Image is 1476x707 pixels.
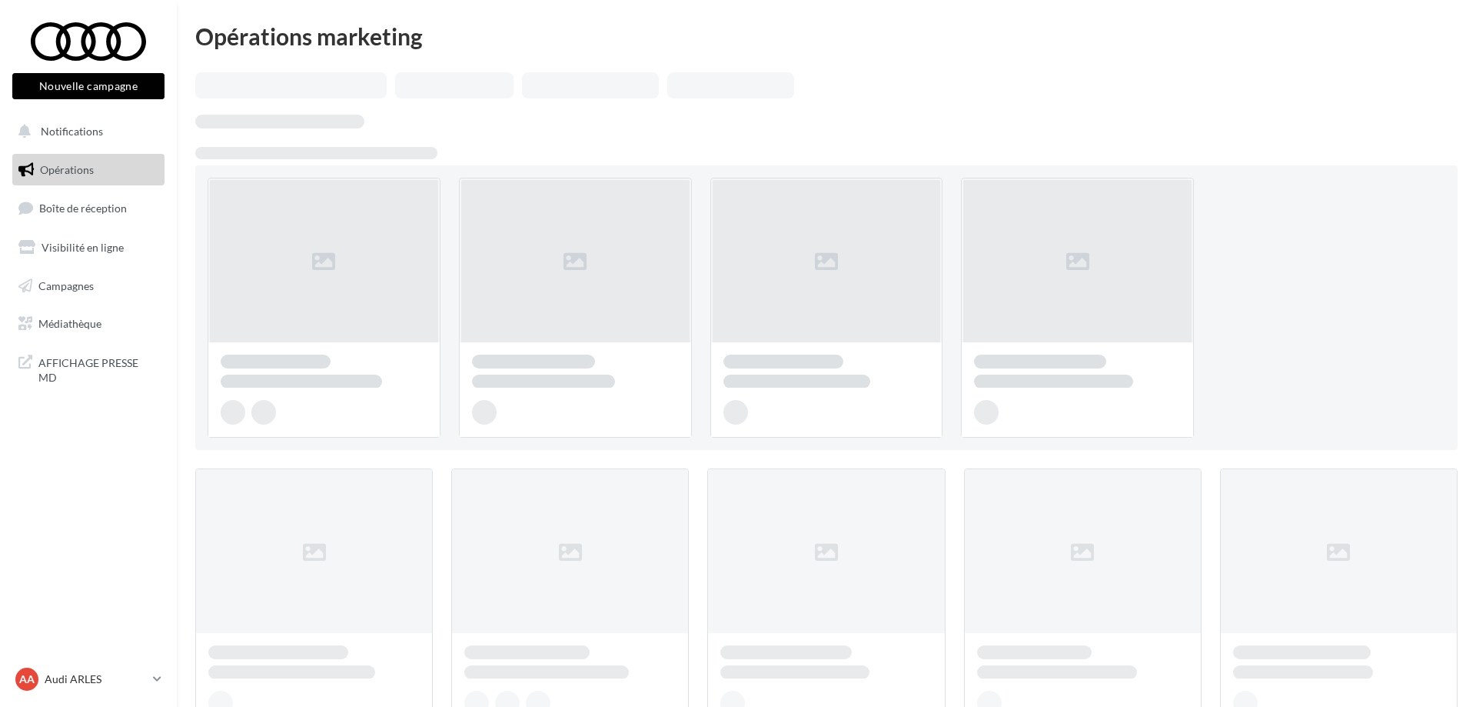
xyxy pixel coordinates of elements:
[9,232,168,264] a: Visibilité en ligne
[38,352,158,385] span: AFFICHAGE PRESSE MD
[45,672,147,687] p: Audi ARLES
[9,270,168,302] a: Campagnes
[40,163,94,176] span: Opérations
[9,308,168,340] a: Médiathèque
[19,672,35,687] span: AA
[38,317,101,330] span: Médiathèque
[12,665,165,694] a: AA Audi ARLES
[9,115,161,148] button: Notifications
[41,125,103,138] span: Notifications
[9,154,168,186] a: Opérations
[38,278,94,292] span: Campagnes
[195,25,1458,48] div: Opérations marketing
[9,346,168,392] a: AFFICHAGE PRESSE MD
[12,73,165,99] button: Nouvelle campagne
[42,241,124,254] span: Visibilité en ligne
[9,192,168,225] a: Boîte de réception
[39,202,127,215] span: Boîte de réception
